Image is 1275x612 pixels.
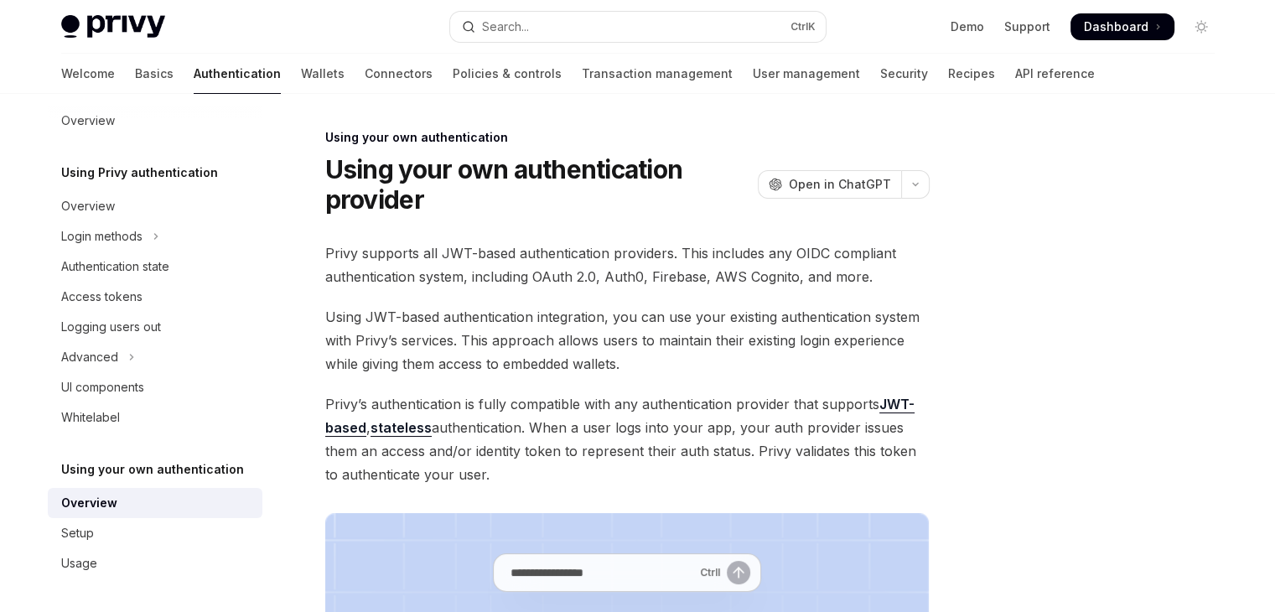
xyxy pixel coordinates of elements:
button: Toggle Login methods section [48,221,262,252]
h5: Using Privy authentication [61,163,218,183]
button: Toggle Advanced section [48,342,262,372]
div: Login methods [61,226,143,246]
a: Welcome [61,54,115,94]
a: User management [753,54,860,94]
div: Logging users out [61,317,161,337]
button: Send message [727,561,750,584]
div: Overview [61,493,117,513]
a: Usage [48,548,262,578]
a: Basics [135,54,174,94]
span: Dashboard [1084,18,1148,35]
a: Security [880,54,928,94]
a: UI components [48,372,262,402]
a: Authentication state [48,252,262,282]
div: Advanced [61,347,118,367]
div: Setup [61,523,94,543]
div: UI components [61,377,144,397]
a: Authentication [194,54,281,94]
input: Ask a question... [511,554,693,591]
a: API reference [1015,54,1095,94]
div: Search... [482,17,529,37]
button: Open in ChatGPT [758,170,901,199]
h1: Using your own authentication provider [325,154,751,215]
div: Access tokens [61,287,143,307]
a: Overview [48,191,262,221]
div: Overview [61,111,115,131]
span: Ctrl K [790,20,816,34]
a: Transaction management [582,54,733,94]
a: Whitelabel [48,402,262,433]
a: Overview [48,106,262,136]
div: Usage [61,553,97,573]
a: Overview [48,488,262,518]
a: Recipes [948,54,995,94]
button: Toggle dark mode [1188,13,1215,40]
span: Open in ChatGPT [789,176,891,193]
a: stateless [371,419,432,437]
a: Wallets [301,54,345,94]
a: Access tokens [48,282,262,312]
span: Privy supports all JWT-based authentication providers. This includes any OIDC compliant authentic... [325,241,930,288]
div: Using your own authentication [325,129,930,146]
a: Logging users out [48,312,262,342]
div: Authentication state [61,257,169,277]
div: Whitelabel [61,407,120,428]
a: Policies & controls [453,54,562,94]
div: Overview [61,196,115,216]
span: Privy’s authentication is fully compatible with any authentication provider that supports , authe... [325,392,930,486]
a: Connectors [365,54,433,94]
a: Support [1004,18,1050,35]
img: light logo [61,15,165,39]
a: Demo [951,18,984,35]
a: Setup [48,518,262,548]
button: Open search [450,12,826,42]
span: Using JWT-based authentication integration, you can use your existing authentication system with ... [325,305,930,376]
a: Dashboard [1070,13,1174,40]
h5: Using your own authentication [61,459,244,480]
